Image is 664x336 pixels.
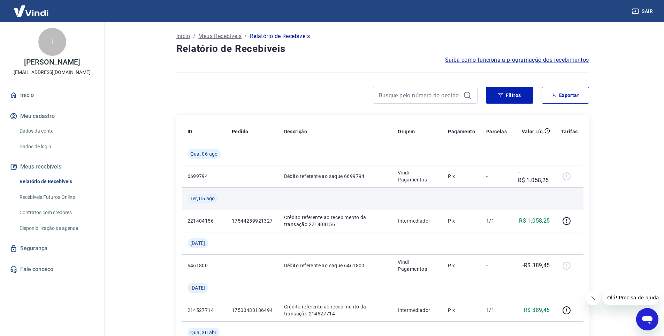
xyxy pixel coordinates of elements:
p: Crédito referente ao recebimento da transação 214527714 [284,303,387,317]
p: 214527714 [188,307,221,314]
p: -R$ 1.058,25 [518,168,550,185]
p: Pix [448,262,475,269]
a: Meus Recebíveis [198,32,242,40]
p: Tarifas [561,128,578,135]
span: Ter, 05 ago [190,195,215,202]
p: 1/1 [486,217,507,224]
p: -R$ 389,45 [522,261,550,270]
iframe: Fechar mensagem [586,291,600,305]
p: Descrição [284,128,307,135]
span: Qua, 30 abr [190,329,217,336]
p: Crédito referente ao recebimento da transação 221404156 [284,214,387,228]
p: 6699794 [188,173,221,180]
p: Pagamento [448,128,475,135]
a: Dados da conta [17,124,96,138]
input: Busque pelo número do pedido [379,90,460,100]
p: Valor Líq. [522,128,544,135]
div: I [38,28,66,56]
p: R$ 389,45 [524,306,550,314]
a: Relatório de Recebíveis [17,174,96,189]
p: - [486,173,507,180]
p: Débito referente ao saque 6461800 [284,262,387,269]
p: Débito referente ao saque 6699794 [284,173,387,180]
iframe: Botão para abrir a janela de mensagens [636,308,658,330]
p: [EMAIL_ADDRESS][DOMAIN_NAME] [14,69,91,76]
p: R$ 1.058,25 [519,217,550,225]
img: Vindi [8,0,54,22]
p: / [244,32,247,40]
p: 1/1 [486,307,507,314]
a: Contratos com credores [17,206,96,220]
a: Início [176,32,190,40]
p: Intermediador [398,307,437,314]
p: Intermediador [398,217,437,224]
p: - [486,262,507,269]
p: / [193,32,196,40]
button: Exportar [542,87,589,104]
p: 17544259921327 [232,217,273,224]
h4: Relatório de Recebíveis [176,42,589,56]
span: Olá! Precisa de ajuda? [4,5,59,10]
p: 17503433186494 [232,307,273,314]
p: Vindi Pagamentos [398,169,437,183]
p: 6461800 [188,262,221,269]
p: Pix [448,217,475,224]
p: Relatório de Recebíveis [250,32,310,40]
p: Parcelas [486,128,507,135]
p: ID [188,128,192,135]
p: Pix [448,307,475,314]
span: [DATE] [190,284,205,291]
a: Disponibilização de agenda [17,221,96,236]
a: Recebíveis Futuros Online [17,190,96,204]
a: Saiba como funciona a programação dos recebimentos [445,56,589,64]
span: [DATE] [190,240,205,247]
p: Pix [448,173,475,180]
span: Qua, 06 ago [190,150,218,157]
button: Meus recebíveis [8,159,96,174]
a: Segurança [8,241,96,256]
a: Dados de login [17,140,96,154]
button: Filtros [486,87,533,104]
p: Vindi Pagamentos [398,259,437,272]
p: Pedido [232,128,248,135]
p: 221404156 [188,217,221,224]
p: Origem [398,128,415,135]
iframe: Mensagem da empresa [603,290,658,305]
button: Sair [631,5,656,18]
p: [PERSON_NAME] [24,59,80,66]
a: Início [8,88,96,103]
button: Meu cadastro [8,109,96,124]
a: Fale conosco [8,262,96,277]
